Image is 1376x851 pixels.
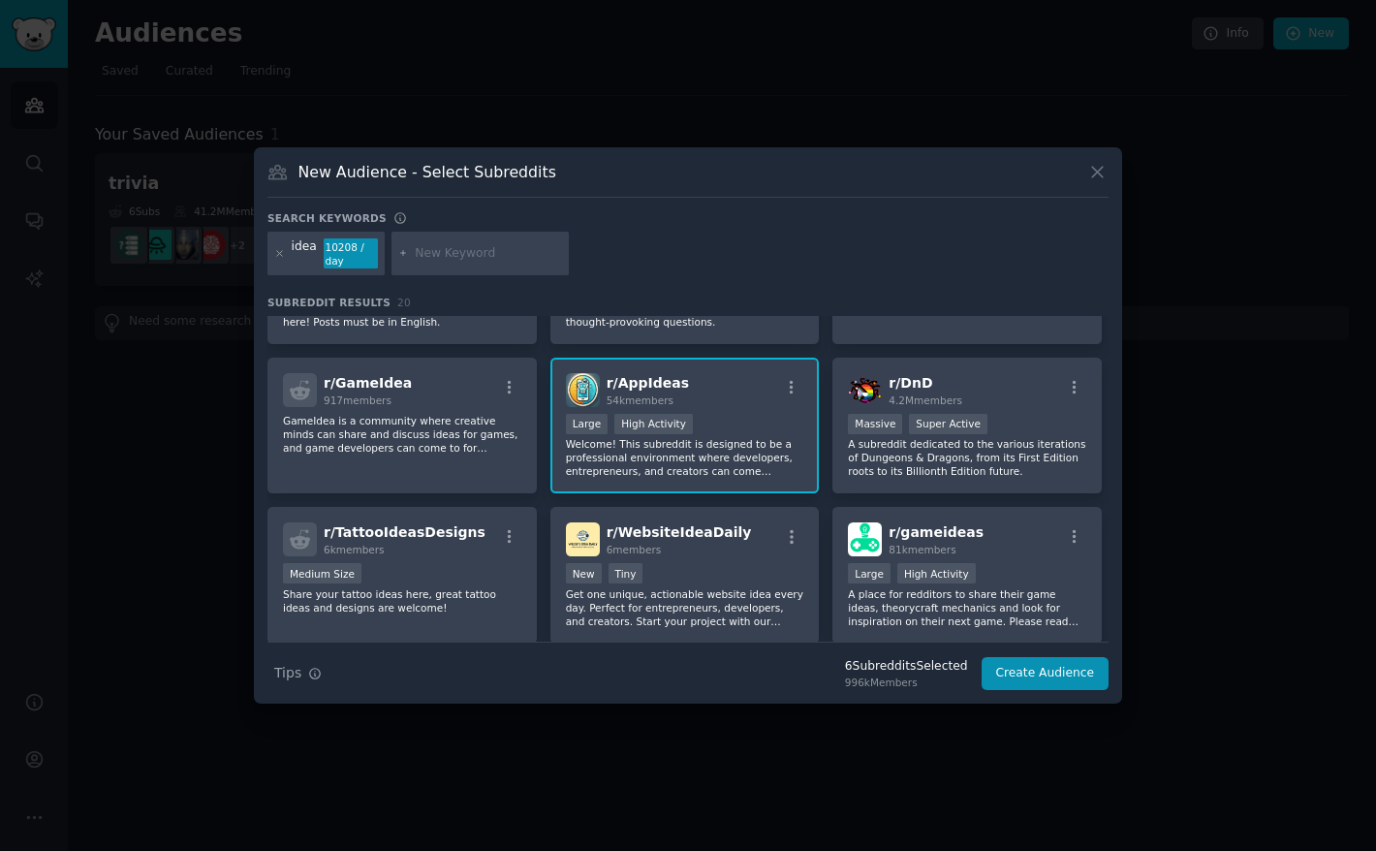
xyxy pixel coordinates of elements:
div: High Activity [897,563,976,583]
div: 6 Subreddit s Selected [845,658,968,676]
span: 4.2M members [889,394,962,406]
div: Tiny [609,563,643,583]
div: 996k Members [845,676,968,689]
span: 917 members [324,394,391,406]
img: WebsiteIdeaDaily [566,522,600,556]
span: 6k members [324,544,385,555]
div: idea [292,238,317,269]
span: r/ WebsiteIdeaDaily [607,524,752,540]
p: GameIdea is a community where creative minds can share and discuss ideas for games, and game deve... [283,414,521,455]
div: Large [848,563,891,583]
span: r/ gameideas [889,524,984,540]
img: DnD [848,373,882,407]
p: Share your tattoo ideas here, great tattoo ideas and designs are welcome! [283,587,521,615]
span: 6 members [607,544,662,555]
span: 20 [397,297,411,308]
span: 81k members [889,544,955,555]
button: Tips [267,656,328,690]
div: New [566,563,602,583]
h3: New Audience - Select Subreddits [298,162,556,182]
img: gameideas [848,522,882,556]
span: r/ TattooIdeasDesigns [324,524,485,540]
img: AppIdeas [566,373,600,407]
h3: Search keywords [267,211,387,225]
span: r/ DnD [889,375,932,391]
div: Massive [848,414,902,434]
p: A place for redditors to share their game ideas, theorycraft mechanics and look for inspiration o... [848,587,1086,628]
div: Super Active [909,414,987,434]
div: 10208 / day [324,238,378,269]
input: New Keyword [415,245,562,263]
div: Large [566,414,609,434]
p: Welcome! This subreddit is designed to be a professional environment where developers, entreprene... [566,437,804,478]
span: r/ GameIdea [324,375,412,391]
span: Subreddit Results [267,296,391,309]
div: High Activity [614,414,693,434]
span: r/ AppIdeas [607,375,689,391]
div: Medium Size [283,563,361,583]
button: Create Audience [982,657,1110,690]
span: Tips [274,663,301,683]
p: A subreddit dedicated to the various iterations of Dungeons & Dragons, from its First Edition roo... [848,437,1086,478]
span: 54k members [607,394,673,406]
p: Get one unique, actionable website idea every day. Perfect for entrepreneurs, developers, and cre... [566,587,804,628]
